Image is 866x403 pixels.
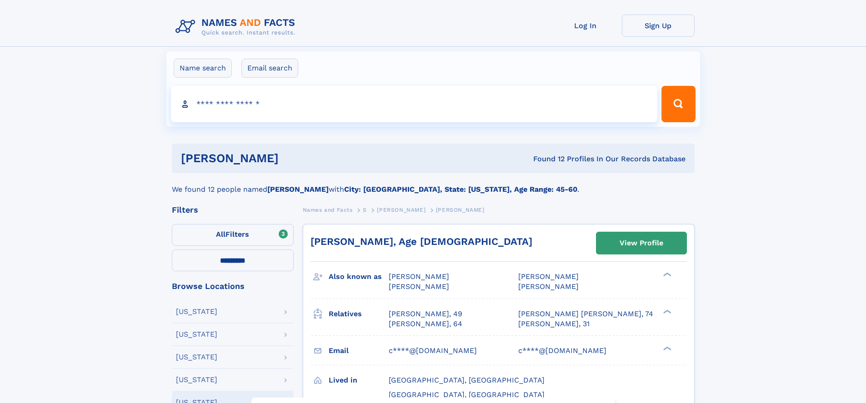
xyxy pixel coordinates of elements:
[172,282,294,290] div: Browse Locations
[406,154,686,164] div: Found 12 Profiles In Our Records Database
[181,153,406,164] h1: [PERSON_NAME]
[389,282,449,291] span: [PERSON_NAME]
[303,204,353,215] a: Names and Facts
[216,230,225,239] span: All
[389,390,545,399] span: [GEOGRAPHIC_DATA], [GEOGRAPHIC_DATA]
[549,15,622,37] a: Log In
[176,308,217,315] div: [US_STATE]
[363,204,367,215] a: S
[329,373,389,388] h3: Lived in
[661,86,695,122] button: Search Button
[363,207,367,213] span: S
[267,185,329,194] b: [PERSON_NAME]
[518,319,590,329] a: [PERSON_NAME], 31
[389,309,462,319] a: [PERSON_NAME], 49
[622,15,695,37] a: Sign Up
[518,309,653,319] a: [PERSON_NAME] [PERSON_NAME], 74
[172,15,303,39] img: Logo Names and Facts
[620,233,663,254] div: View Profile
[518,282,579,291] span: [PERSON_NAME]
[174,59,232,78] label: Name search
[436,207,485,213] span: [PERSON_NAME]
[329,306,389,322] h3: Relatives
[241,59,298,78] label: Email search
[176,331,217,338] div: [US_STATE]
[596,232,686,254] a: View Profile
[389,376,545,384] span: [GEOGRAPHIC_DATA], [GEOGRAPHIC_DATA]
[344,185,577,194] b: City: [GEOGRAPHIC_DATA], State: [US_STATE], Age Range: 45-60
[389,319,462,329] a: [PERSON_NAME], 64
[329,269,389,284] h3: Also known as
[661,308,672,314] div: ❯
[377,204,425,215] a: [PERSON_NAME]
[661,272,672,278] div: ❯
[661,345,672,351] div: ❯
[171,86,658,122] input: search input
[310,236,532,247] a: [PERSON_NAME], Age [DEMOGRAPHIC_DATA]
[176,353,217,361] div: [US_STATE]
[377,207,425,213] span: [PERSON_NAME]
[329,343,389,358] h3: Email
[518,272,579,281] span: [PERSON_NAME]
[172,224,294,246] label: Filters
[172,206,294,214] div: Filters
[176,376,217,383] div: [US_STATE]
[172,173,695,195] div: We found 12 people named with .
[389,272,449,281] span: [PERSON_NAME]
